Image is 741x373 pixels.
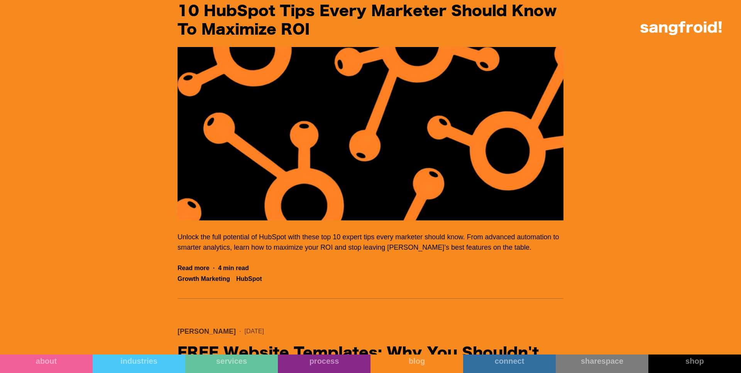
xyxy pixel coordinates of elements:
[178,328,236,335] div: [PERSON_NAME]
[178,47,563,220] img: 10 HubSpot Tips, HubSpot Logo. HubSpot Blog, 10 HubSpot Tips Every Marketer Should Know to Maximi...
[236,328,244,335] div: ·
[278,355,370,373] a: process
[236,275,262,283] div: HubSpot
[370,355,463,373] a: blog
[648,355,741,373] a: shop
[648,356,741,366] div: shop
[178,1,563,39] a: 10 HubSpot Tips Every Marketer Should Know to Maximize ROI
[178,264,210,272] div: Read more
[278,356,370,366] div: process
[93,356,185,366] div: industries
[178,264,249,272] a: Read more·4min read
[185,356,278,366] div: services
[556,356,648,366] div: sharespace
[370,356,463,366] div: blog
[185,355,278,373] a: services
[556,355,648,373] a: sharespace
[178,328,563,335] a: [PERSON_NAME]·[DATE]
[218,264,222,272] div: 4
[178,2,563,39] h2: 10 HubSpot Tips Every Marketer Should Know to Maximize ROI
[300,146,323,150] a: privacy policy
[463,356,556,366] div: connect
[210,264,218,272] div: ·
[463,355,556,373] a: connect
[223,264,249,272] div: min read
[93,355,185,373] a: industries
[178,232,563,253] p: Unlock the full potential of HubSpot with these top 10 expert tips every marketer should know. Fr...
[640,21,722,35] img: logo
[178,275,230,283] div: Growth Marketing
[244,328,264,335] div: [DATE]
